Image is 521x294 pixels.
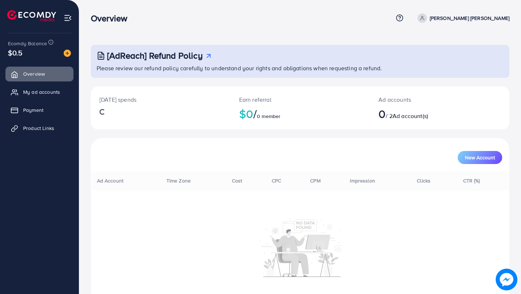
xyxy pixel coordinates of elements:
[23,88,60,96] span: My ad accounts
[378,107,466,121] h2: / 2
[7,10,56,21] img: logo
[8,40,47,47] span: Ecomdy Balance
[23,106,43,114] span: Payment
[5,121,73,135] a: Product Links
[458,151,502,164] button: New Account
[430,14,509,22] p: [PERSON_NAME] [PERSON_NAME]
[8,47,23,58] span: $0.5
[64,50,71,57] img: image
[5,85,73,99] a: My ad accounts
[393,112,428,120] span: Ad account(s)
[107,50,203,61] h3: [AdReach] Refund Policy
[5,67,73,81] a: Overview
[257,113,280,120] span: 0 member
[239,107,361,121] h2: $0
[415,13,509,23] a: [PERSON_NAME] [PERSON_NAME]
[378,105,386,122] span: 0
[91,13,133,24] h3: Overview
[5,103,73,117] a: Payment
[253,105,257,122] span: /
[64,14,72,22] img: menu
[23,125,54,132] span: Product Links
[465,155,495,160] span: New Account
[99,95,222,104] p: [DATE] spends
[23,70,45,77] span: Overview
[97,64,505,72] p: Please review our refund policy carefully to understand your rights and obligations when requesti...
[378,95,466,104] p: Ad accounts
[239,95,361,104] p: Earn referral
[496,269,517,290] img: image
